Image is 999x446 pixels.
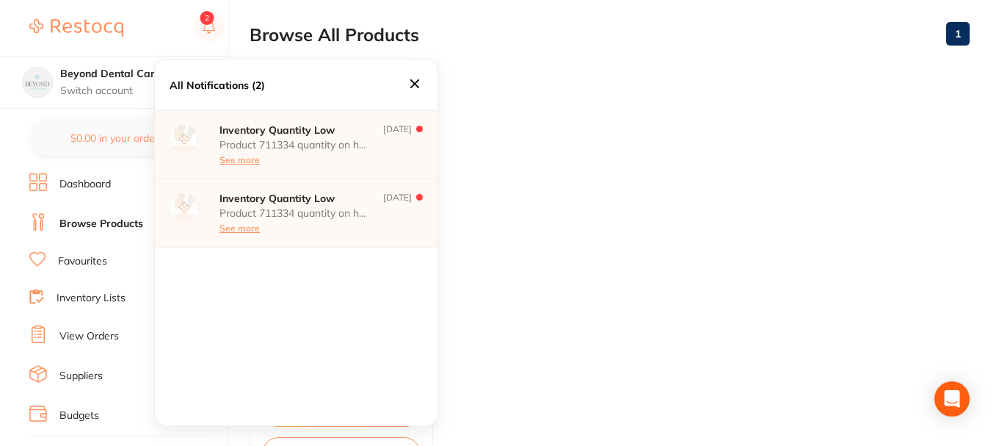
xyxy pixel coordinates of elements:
[58,254,107,269] a: Favourites
[219,223,260,234] button: See more
[383,193,412,234] p: [DATE]
[60,67,208,82] h4: Beyond Dental Care - Burpengary
[59,369,103,384] a: Suppliers
[29,19,123,37] img: Restocq Logo
[23,68,52,97] img: Beyond Dental Care - Burpengary
[170,193,199,222] img: supplier Logo
[59,217,143,231] a: Browse Products
[250,25,419,46] h2: Browse All Products
[219,207,366,219] p: Product 711334 quantity on hand has fallen below its minimum inventory threshold.
[219,139,366,151] p: Product 711334 quantity on hand has fallen below its minimum inventory threshold.
[219,124,366,136] p: Inventory Quantity Low
[946,19,970,48] a: 1
[29,11,123,45] a: Restocq Logo
[29,121,199,156] button: $0.00 in your order
[219,193,366,204] p: Inventory Quantity Low
[59,329,119,344] a: View Orders
[934,381,970,417] div: Open Intercom Messenger
[60,84,208,98] p: Switch account
[59,409,99,423] a: Budgets
[57,291,126,306] a: Inventory Lists
[383,124,412,165] p: [DATE]
[219,155,260,165] button: See more
[59,177,111,192] a: Dashboard
[170,79,265,91] p: All Notifications (2)
[170,124,199,154] img: supplier Logo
